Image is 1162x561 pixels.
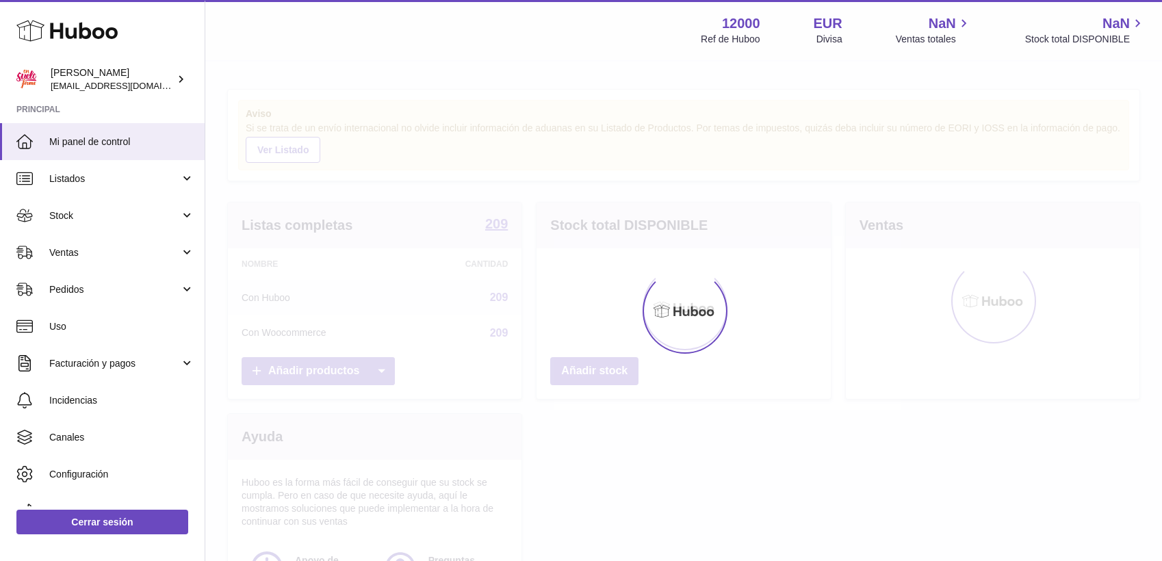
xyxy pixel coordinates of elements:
[51,66,174,92] div: [PERSON_NAME]
[49,246,180,259] span: Ventas
[49,135,194,148] span: Mi panel de control
[701,33,760,46] div: Ref de Huboo
[49,357,180,370] span: Facturación y pagos
[896,14,972,46] a: NaN Ventas totales
[49,320,194,333] span: Uso
[16,510,188,534] a: Cerrar sesión
[896,33,972,46] span: Ventas totales
[49,209,180,222] span: Stock
[929,14,956,33] span: NaN
[51,80,201,91] span: [EMAIL_ADDRESS][DOMAIN_NAME]
[814,14,842,33] strong: EUR
[16,69,37,90] img: mar@ensuelofirme.com
[49,505,194,518] span: Devoluciones
[1025,33,1146,46] span: Stock total DISPONIBLE
[49,394,194,407] span: Incidencias
[1102,14,1130,33] span: NaN
[49,431,194,444] span: Canales
[1025,14,1146,46] a: NaN Stock total DISPONIBLE
[49,172,180,185] span: Listados
[49,468,194,481] span: Configuración
[722,14,760,33] strong: 12000
[816,33,842,46] div: Divisa
[49,283,180,296] span: Pedidos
